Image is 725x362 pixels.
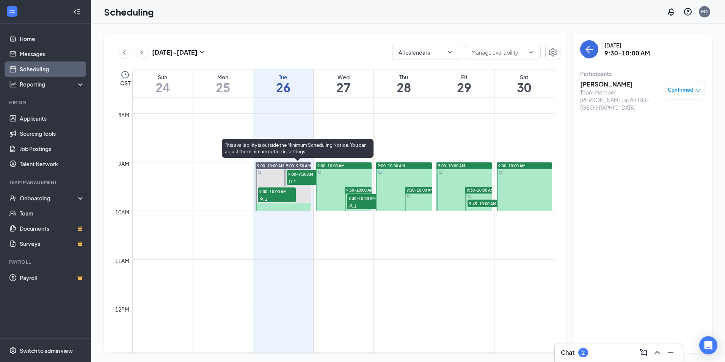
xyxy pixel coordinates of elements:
[20,111,85,126] a: Applicants
[20,270,85,285] a: PayrollCrown
[637,346,650,359] button: ComposeMessage
[193,69,253,98] a: August 25, 2025
[294,179,296,184] span: 1
[253,73,313,81] div: Tue
[121,48,128,57] svg: ChevronLeft
[9,80,17,88] svg: Analysis
[257,170,261,174] svg: Sync
[253,81,313,94] h1: 26
[20,80,85,88] div: Reporting
[374,69,434,98] a: August 28, 2025
[20,347,73,354] div: Switch to admin view
[446,49,454,56] svg: ChevronDown
[314,73,373,81] div: Wed
[20,221,85,236] a: DocumentsCrown
[651,346,663,359] button: ChevronUp
[580,80,660,88] h3: [PERSON_NAME]
[9,259,83,265] div: Payroll
[20,126,85,141] a: Sourcing Tools
[117,159,131,168] div: 9am
[665,346,677,359] button: Minimize
[314,69,373,98] a: August 27, 2025
[136,47,148,58] button: ChevronRight
[582,349,585,356] div: 2
[471,48,525,57] input: Manage availability
[585,45,594,54] svg: ArrowLeft
[288,179,293,184] svg: User
[317,163,345,168] span: 9:00-10:00 AM
[438,170,442,174] svg: Sync
[222,139,373,158] div: This availability is outside the Minimum Scheduling Notice. You can adjust the minimum notice in ...
[198,48,207,57] svg: SmallChevronDown
[667,7,676,16] svg: Notifications
[392,45,460,60] button: All calendarsChevronDown
[138,48,146,57] svg: ChevronRight
[318,170,322,174] svg: Sync
[498,163,526,168] span: 9:00-10:00 AM
[604,49,650,57] h3: 9:30-10:00 AM
[653,348,662,357] svg: ChevronUp
[434,69,494,98] a: August 29, 2025
[701,8,708,15] div: EO
[257,163,284,168] span: 9:00-10:00 AM
[258,187,296,195] span: 9:30-10:00 AM
[20,194,78,202] div: Onboarding
[259,197,264,201] svg: User
[348,204,353,208] svg: User
[20,46,85,61] a: Messages
[133,69,193,98] a: August 24, 2025
[20,156,85,172] a: Talent Network
[265,197,267,202] span: 1
[193,73,253,81] div: Mon
[467,195,471,198] svg: Sync
[528,49,534,55] svg: ChevronDown
[347,194,385,202] span: 9:30-10:00 AM
[378,163,405,168] span: 9:00-10:00 AM
[434,81,494,94] h1: 29
[561,348,574,357] h3: Chat
[604,41,650,49] div: [DATE]
[120,79,130,87] span: CST
[20,61,85,77] a: Scheduling
[133,81,193,94] h1: 24
[114,305,131,313] div: 12pm
[9,99,83,106] div: Hiring
[133,73,193,81] div: Sun
[438,163,465,168] span: 9:00-10:00 AM
[117,111,131,119] div: 8am
[683,7,692,16] svg: QuestionInfo
[114,208,131,216] div: 10am
[286,163,311,168] span: 9:00-9:30 AM
[699,336,717,354] div: Open Intercom Messenger
[193,81,253,94] h1: 25
[20,141,85,156] a: Job Postings
[580,40,598,58] button: back-button
[378,170,382,174] svg: Sync
[545,45,560,60] button: Settings
[548,48,557,57] svg: Settings
[114,257,131,265] div: 11am
[121,70,130,79] svg: Clock
[494,73,554,81] div: Sat
[152,48,198,57] h3: [DATE] - [DATE]
[374,81,434,94] h1: 28
[253,69,313,98] a: August 26, 2025
[8,8,16,15] svg: WorkstreamLogo
[639,348,648,357] svg: ComposeMessage
[119,47,130,58] button: ChevronLeft
[346,187,373,193] span: 9:30-10:00 AM
[354,203,356,209] span: 1
[499,170,502,174] svg: Sync
[468,200,505,207] span: 9:45-10:00 AM
[467,187,494,193] span: 9:30-10:00 AM
[20,206,85,221] a: Team
[580,70,705,77] div: Participants
[20,31,85,46] a: Home
[9,179,83,186] div: Team Management
[695,88,701,93] span: down
[668,86,694,94] span: Confirmed
[9,347,17,354] svg: Settings
[374,73,434,81] div: Thu
[9,194,17,202] svg: UserCheck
